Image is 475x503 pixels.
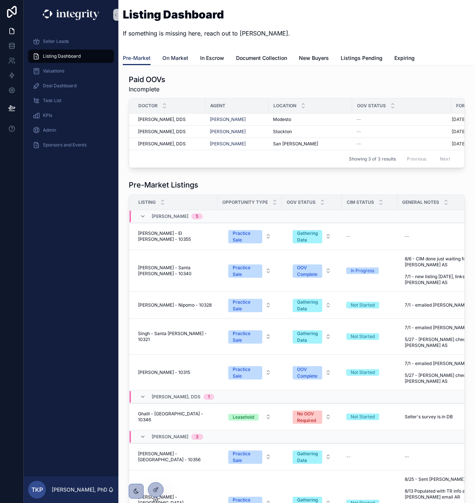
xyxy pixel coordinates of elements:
div: Practice Sale [233,299,258,312]
span: Seller Leads [43,38,69,44]
a: Document Collection [236,51,287,66]
button: Select Button [222,447,277,467]
span: Pre-Market [123,54,151,62]
span: -- [357,117,361,122]
a: Not Started [346,369,393,376]
div: In Progress [351,267,374,274]
a: Stockton [273,129,348,135]
p: [DATE] [452,129,466,135]
span: Listing [138,199,156,205]
button: Select Button [222,226,277,246]
p: If something is missing here, reach out to [PERSON_NAME]. [123,29,290,38]
div: Practice Sale [233,230,258,243]
span: [PERSON_NAME], DDS [152,394,201,400]
button: Select Button [222,295,277,315]
button: Select Button [287,362,337,382]
a: -- [357,129,447,135]
div: Not Started [351,302,375,308]
div: 3 [196,434,199,440]
a: Select Button [286,362,337,383]
div: Gathering Data [297,450,318,464]
div: -- [405,454,409,460]
span: Incomplete [129,85,165,94]
a: [PERSON_NAME] [210,117,246,122]
a: Ghalil - [GEOGRAPHIC_DATA] - 10346 [138,411,213,423]
a: -- [357,117,447,122]
p: [PERSON_NAME], PhD [52,486,107,493]
a: [PERSON_NAME] - El [PERSON_NAME] - 10355 [138,230,213,242]
a: In Escrow [200,51,224,66]
a: Singh - Santa [PERSON_NAME] - 10321 [138,331,213,342]
span: Doctor [138,103,158,109]
button: Select Button [222,410,277,423]
span: -- [346,454,351,460]
a: Task List [28,94,114,107]
span: In Escrow [200,54,224,62]
span: Document Collection [236,54,287,62]
span: [PERSON_NAME] [152,213,188,219]
div: 1 [208,394,210,400]
a: Select Button [286,326,337,347]
a: Listing Dashboard [28,50,114,63]
a: [PERSON_NAME] [210,117,264,122]
div: -- [405,233,409,239]
span: OOV Status [287,199,316,205]
a: Select Button [286,295,337,315]
span: -- [357,129,361,135]
a: Select Button [222,362,277,383]
a: Expiring [394,51,415,66]
a: -- [357,141,447,147]
h1: Paid OOVs [129,74,165,85]
img: App logo [42,9,100,21]
div: Practice Sale [233,264,258,278]
button: Select Button [287,407,337,427]
a: [PERSON_NAME] - 10315 [138,369,213,375]
a: [PERSON_NAME] [210,141,264,147]
a: [PERSON_NAME], DDS [138,141,201,147]
div: Gathering Data [297,230,318,243]
span: General Notes [402,199,439,205]
span: [PERSON_NAME] - Santa [PERSON_NAME] - 10340 [138,265,213,277]
button: Select Button [287,327,337,347]
span: Valuations [43,68,64,74]
span: TKP [31,485,43,494]
a: Not Started [346,333,393,340]
a: Select Button [222,446,277,467]
span: San [PERSON_NAME] [273,141,318,147]
button: Select Button [287,226,337,246]
a: Select Button [286,260,337,281]
span: -- [346,233,351,239]
a: [PERSON_NAME] - Nipomo - 10328 [138,302,213,308]
a: -- [346,454,393,460]
span: New Buyers [299,54,329,62]
a: Sponsors and Events [28,138,114,152]
p: [DATE] [452,141,466,147]
h1: Pre-Market Listings [129,180,198,190]
span: Expiring [394,54,415,62]
span: Listing Dashboard [43,53,81,59]
a: Select Button [286,226,337,247]
span: Opportunity Type [222,199,268,205]
span: [PERSON_NAME], DDS [138,141,186,147]
div: Not Started [351,369,375,376]
a: Seller Leads [28,35,114,48]
a: [PERSON_NAME] - [GEOGRAPHIC_DATA] - 10356 [138,451,213,463]
span: Task List [43,98,61,104]
span: KPIs [43,112,52,118]
span: -- [357,141,361,147]
span: Location [273,103,296,109]
span: On Market [162,54,188,62]
div: 5 [196,213,198,219]
a: On Market [162,51,188,66]
a: [PERSON_NAME] [210,141,246,147]
a: Select Button [222,326,277,347]
span: [PERSON_NAME] [152,434,188,440]
a: [PERSON_NAME] [210,129,246,135]
span: [PERSON_NAME] - 10315 [138,369,190,375]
